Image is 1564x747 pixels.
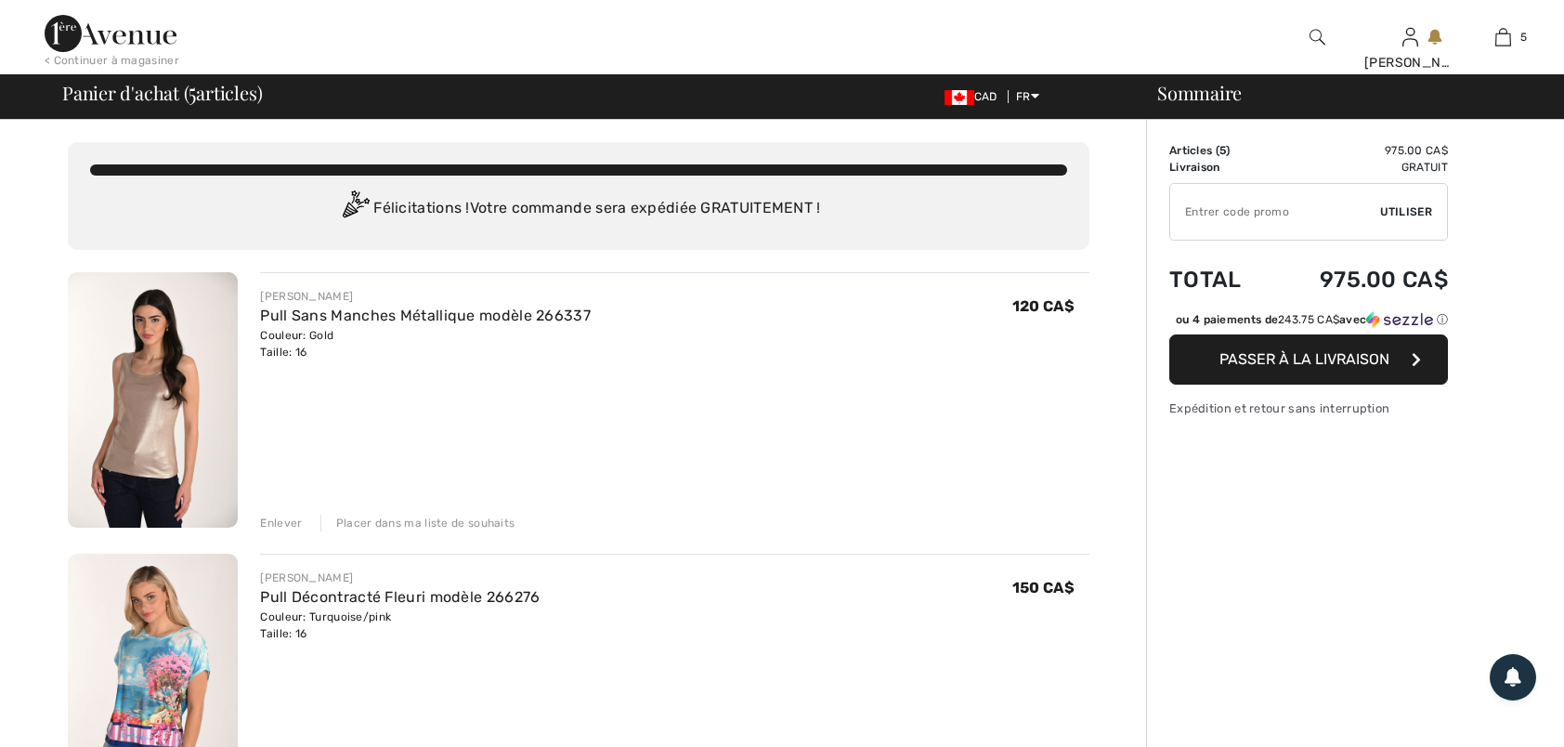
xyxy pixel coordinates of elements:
button: Passer à la livraison [1169,334,1448,385]
img: Pull Sans Manches Métallique modèle 266337 [68,272,238,528]
div: < Continuer à magasiner [45,52,179,69]
img: Mes infos [1402,26,1418,48]
td: 975.00 CA$ [1270,142,1448,159]
img: Mon panier [1495,26,1511,48]
span: 5 [189,79,196,103]
div: Sommaire [1135,84,1553,102]
div: Félicitations ! Votre commande sera expédiée GRATUITEMENT ! [90,190,1067,228]
img: 1ère Avenue [45,15,176,52]
a: Pull Décontracté Fleuri modèle 266276 [260,588,540,606]
td: Articles ( ) [1169,142,1270,159]
img: Sezzle [1366,311,1433,328]
span: Panier d'achat ( articles) [62,84,262,102]
span: Passer à la livraison [1219,350,1389,368]
div: Expédition et retour sans interruption [1169,400,1448,417]
td: 975.00 CA$ [1270,248,1448,311]
span: 150 CA$ [1012,579,1075,596]
span: 5 [1520,29,1527,46]
a: Pull Sans Manches Métallique modèle 266337 [260,307,591,324]
div: Couleur: Turquoise/pink Taille: 16 [260,609,540,642]
span: FR [1016,90,1039,103]
div: Placer dans ma liste de souhaits [320,515,515,531]
td: Livraison [1169,159,1270,176]
div: [PERSON_NAME] [260,570,540,586]
td: Total [1169,248,1270,311]
span: 5 [1219,144,1226,157]
div: ou 4 paiements de243.75 CA$avecSezzle Cliquez pour en savoir plus sur Sezzle [1169,311,1448,334]
img: Congratulation2.svg [336,190,373,228]
img: Canadian Dollar [945,90,974,105]
span: CAD [945,90,1005,103]
span: 120 CA$ [1012,297,1075,315]
div: [PERSON_NAME] [1364,53,1455,72]
div: ou 4 paiements de avec [1176,311,1448,328]
div: Enlever [260,515,302,531]
div: [PERSON_NAME] [260,288,591,305]
td: Gratuit [1270,159,1448,176]
img: recherche [1310,26,1325,48]
span: Utiliser [1380,203,1432,220]
input: Code promo [1170,184,1380,240]
div: Couleur: Gold Taille: 16 [260,327,591,360]
span: 243.75 CA$ [1278,313,1339,326]
a: 5 [1457,26,1548,48]
a: Se connecter [1402,28,1418,46]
